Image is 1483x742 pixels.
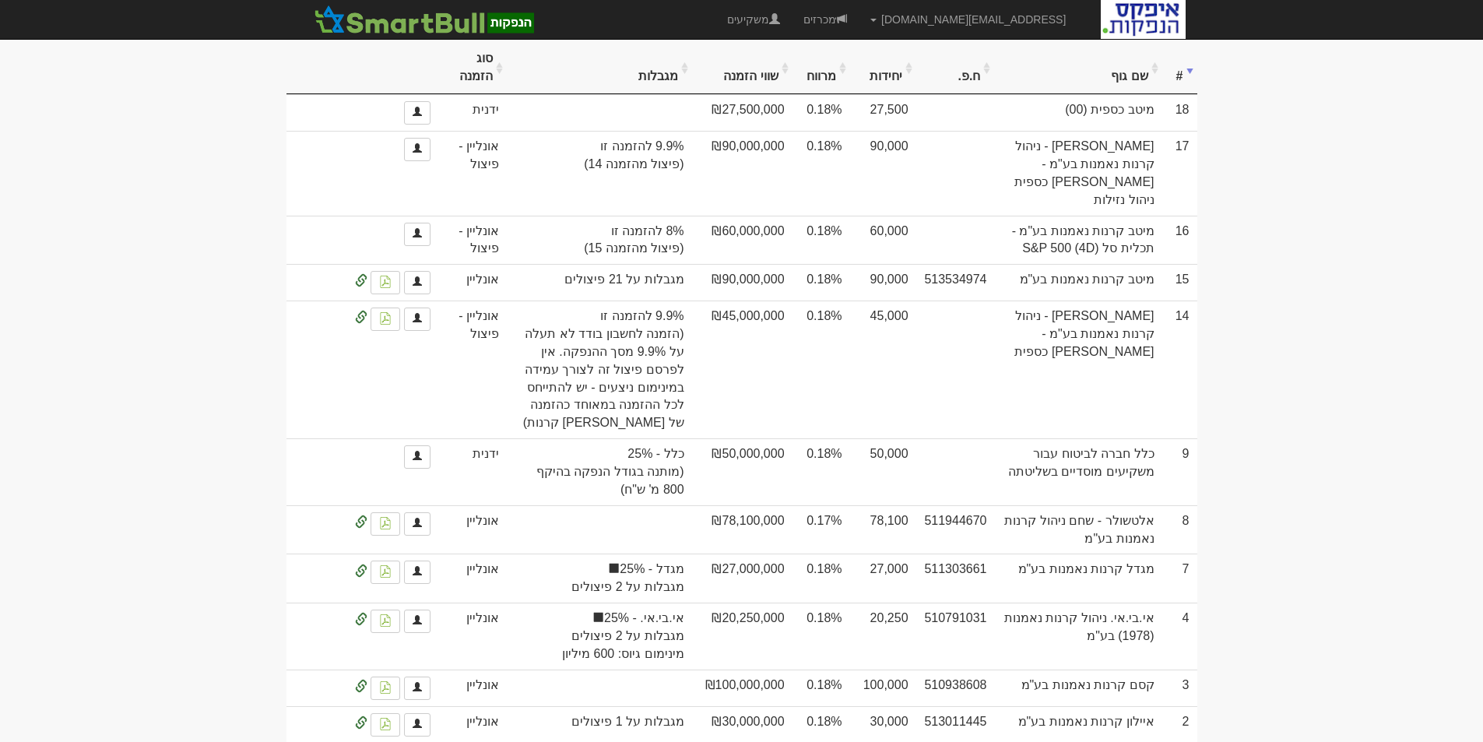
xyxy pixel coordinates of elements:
[438,216,507,265] td: אונליין - פיצול
[515,240,684,258] span: (פיצול מהזמנה 15)
[994,438,1161,505] td: כלל חברה לביטוח עבור משקיעים מוסדיים בשליטתה
[507,42,692,94] th: מגבלות: activate to sort column ascending
[438,42,507,94] th: סוג הזמנה: activate to sort column ascending
[850,603,916,670] td: 20,250
[994,94,1161,131] td: מיטב כספית (00)
[994,131,1161,215] td: [PERSON_NAME] - ניהול קרנות נאמנות בע"מ - [PERSON_NAME] כספית ניהול נזילות
[438,131,507,215] td: אונליין - פיצול
[994,505,1161,554] td: אלטשולר - שחם ניהול קרנות נאמנות בע"מ
[692,301,792,438] td: ₪45,000,000
[438,438,507,505] td: ידנית
[692,216,792,265] td: ₪60,000,000
[994,42,1161,94] th: שם גוף: activate to sort column ascending
[310,4,539,35] img: SmartBull Logo
[850,131,916,215] td: 90,000
[1162,301,1197,438] td: 14
[792,554,850,603] td: 0.18%
[438,505,507,554] td: אונליין
[1162,670,1197,706] td: 3
[692,131,792,215] td: ₪90,000,000
[994,554,1161,603] td: מגדל קרנות נאמנות בע"מ
[792,94,850,131] td: 0.18%
[1162,42,1197,94] th: #: activate to sort column ascending
[850,505,916,554] td: 78,100
[916,505,995,554] td: 511944670
[792,505,850,554] td: 0.17%
[1162,94,1197,131] td: 18
[515,578,684,596] span: מגבלות על 2 פיצולים
[792,301,850,438] td: 0.18%
[438,264,507,301] td: אונליין
[379,681,392,694] img: pdf-file-icon.png
[850,94,916,131] td: 27,500
[692,438,792,505] td: ₪50,000,000
[379,312,392,325] img: pdf-file-icon.png
[850,554,916,603] td: 27,000
[792,603,850,670] td: 0.18%
[379,276,392,288] img: pdf-file-icon.png
[916,554,995,603] td: 511303661
[515,138,684,156] span: 9.9% להזמנה זו
[515,628,684,645] span: מגבלות על 2 פיצולים
[1162,505,1197,554] td: 8
[515,308,684,325] span: 9.9% להזמנה זו
[1162,438,1197,505] td: 9
[1162,554,1197,603] td: 7
[379,565,392,578] img: pdf-file-icon.png
[994,603,1161,670] td: אי.בי.אי. ניהול קרנות נאמנות (1978) בע"מ
[515,325,684,432] span: (הזמנה לחשבון בודד לא תעלה על 9.9% מסך ההנפקה. אין לפרסם פיצול זה לצורך עמידה במינימום ניצעים - י...
[792,438,850,505] td: 0.18%
[792,216,850,265] td: 0.18%
[792,264,850,301] td: 0.18%
[916,603,995,670] td: 510791031
[515,645,684,663] span: מינימום גיוס: 600 מיליון
[692,94,792,131] td: ₪27,500,000
[515,445,684,463] span: כלל - 25%
[850,216,916,265] td: 60,000
[994,216,1161,265] td: מיטב קרנות נאמנות בע"מ - תכלית סל (4D) ‏‏S&P 500
[379,517,392,529] img: pdf-file-icon.png
[792,131,850,215] td: 0.18%
[692,264,792,301] td: ₪90,000,000
[438,94,507,131] td: ידנית
[792,42,850,94] th: מרווח: activate to sort column ascending
[379,718,392,730] img: pdf-file-icon.png
[850,670,916,706] td: 100,000
[850,301,916,438] td: 45,000
[850,438,916,505] td: 50,000
[438,554,507,603] td: אונליין
[850,42,916,94] th: יחידות: activate to sort column ascending
[1162,131,1197,215] td: 17
[438,301,507,438] td: אונליין - פיצול
[994,670,1161,706] td: קסם קרנות נאמנות בע"מ
[850,264,916,301] td: 90,000
[994,264,1161,301] td: מיטב קרנות נאמנות בע"מ
[379,614,392,627] img: pdf-file-icon.png
[994,301,1161,438] td: [PERSON_NAME] - ניהול קרנות נאמנות בע"מ - [PERSON_NAME] כספית
[916,670,995,706] td: 510938608
[792,670,850,706] td: 0.18%
[692,670,792,706] td: ₪100,000,000
[692,554,792,603] td: ₪27,000,000
[515,561,684,578] span: מגדל - 25%
[1162,603,1197,670] td: 4
[515,713,684,731] span: מגבלות על 1 פיצולים
[515,610,684,628] span: אי.בי.אי. - 25%
[515,223,684,241] span: 8% להזמנה זו
[515,463,684,499] span: (מותנה בגודל הנפקה בהיקף 800 מ' ש"ח)
[692,42,792,94] th: שווי הזמנה: activate to sort column ascending
[515,156,684,174] span: (פיצול מהזמנה 14)
[438,603,507,670] td: אונליין
[1162,216,1197,265] td: 16
[438,670,507,706] td: אונליין
[692,505,792,554] td: ₪78,100,000
[515,271,684,289] span: מגבלות על 21 פיצולים
[1162,264,1197,301] td: 15
[692,603,792,670] td: ₪20,250,000
[916,264,995,301] td: 513534974
[916,42,995,94] th: ח.פ.: activate to sort column ascending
